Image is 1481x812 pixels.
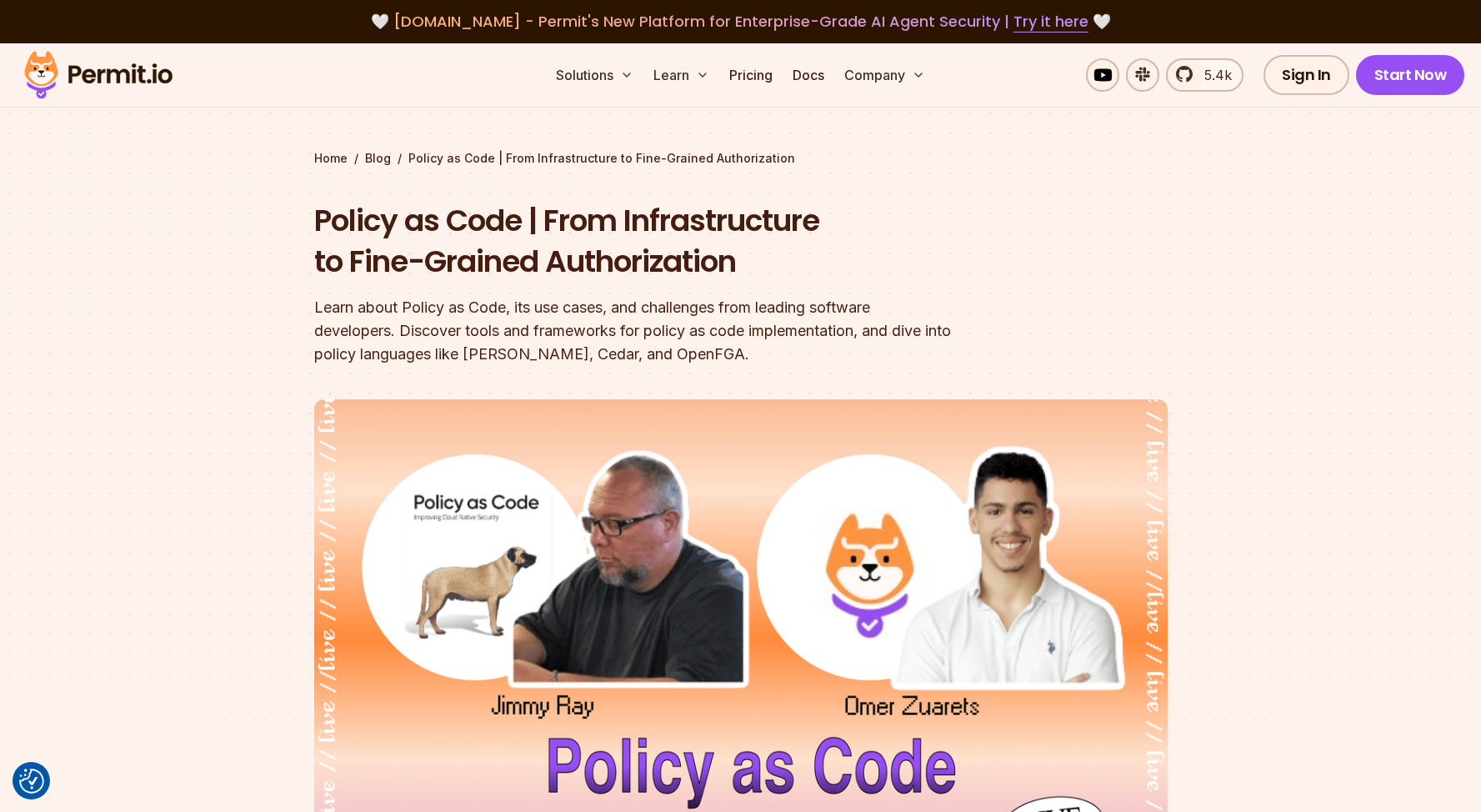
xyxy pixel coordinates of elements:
img: Permit logo [17,47,180,103]
span: [DOMAIN_NAME] - Permit's New Platform for Enterprise-Grade AI Agent Security | [393,11,1088,32]
a: Blog [365,150,391,167]
a: Home [314,150,348,167]
a: Sign In [1263,55,1349,95]
a: Pricing [723,58,779,92]
div: Learn about Policy as Code, its use cases, and challenges from leading software developers. Disco... [314,296,954,366]
button: Company [838,58,932,92]
a: Docs [786,58,831,92]
a: 5.4k [1166,58,1243,92]
a: Start Now [1356,55,1465,95]
span: 5.4k [1194,65,1232,85]
a: Try it here [1013,11,1088,33]
button: Consent Preferences [19,769,44,794]
div: / / [314,150,1168,167]
button: Solutions [549,58,640,92]
div: 🤍 🤍 [40,10,1441,33]
button: Learn [647,58,716,92]
h1: Policy as Code | From Infrastructure to Fine-Grained Authorization [314,200,954,283]
img: Revisit consent button [19,769,44,794]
